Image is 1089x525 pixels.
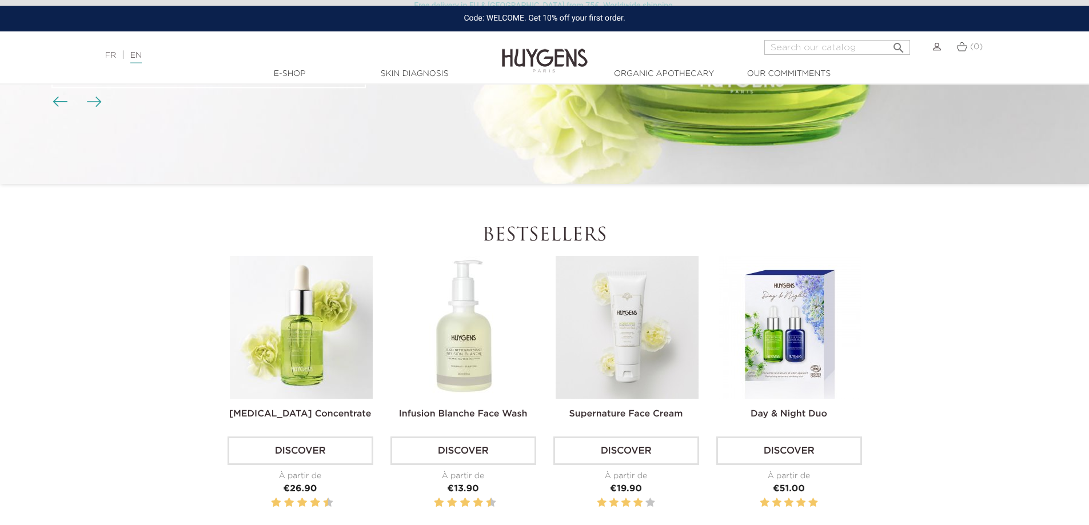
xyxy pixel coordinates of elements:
[484,496,486,510] label: 9
[475,496,481,510] label: 8
[716,470,862,482] div: À partir de
[556,256,699,399] img: Supernature Face Cream
[796,496,805,510] label: 4
[357,68,472,80] a: Skin Diagnosis
[99,49,445,62] div: |
[390,470,536,482] div: À partir de
[760,496,769,510] label: 1
[888,37,909,52] button: 
[488,496,494,510] label: 10
[284,484,317,494] span: €26.90
[325,496,331,510] label: 10
[228,470,373,482] div: À partir de
[228,436,373,465] a: Discover
[609,496,619,510] label: 2
[432,496,433,510] label: 1
[105,51,116,59] a: FR
[228,225,862,247] h2: Bestsellers
[57,94,94,111] div: Carousel buttons
[597,496,607,510] label: 1
[716,436,862,465] a: Discover
[553,436,699,465] a: Discover
[273,496,279,510] label: 2
[633,496,643,510] label: 4
[390,436,536,465] a: Discover
[751,410,827,419] a: Day & Night Duo
[233,68,347,80] a: E-Shop
[445,496,446,510] label: 3
[230,256,373,399] img: Hyaluronic Acid Concentrate
[970,43,983,51] span: (0)
[286,496,292,510] label: 4
[553,470,699,482] div: À partir de
[471,496,473,510] label: 7
[610,484,642,494] span: €19.90
[732,68,846,80] a: Our commitments
[719,256,861,399] img: Day & Night Duo
[773,484,805,494] span: €51.00
[312,496,318,510] label: 8
[607,68,721,80] a: Organic Apothecary
[399,410,528,419] a: Infusion Blanche Face Wash
[229,410,372,419] a: [MEDICAL_DATA] Concentrate
[295,496,297,510] label: 5
[449,496,455,510] label: 4
[569,410,683,419] a: Supernature Face Cream
[436,496,442,510] label: 2
[621,496,631,510] label: 3
[502,30,588,74] img: Huygens
[308,496,310,510] label: 7
[130,51,142,63] a: EN
[462,496,468,510] label: 6
[784,496,793,510] label: 3
[447,484,478,494] span: €13.90
[393,256,536,399] img: Infusion Blanche Face Wash
[269,496,270,510] label: 1
[300,496,305,510] label: 6
[808,496,817,510] label: 5
[764,40,910,55] input: Search
[645,496,655,510] label: 5
[892,38,905,51] i: 
[321,496,323,510] label: 9
[772,496,781,510] label: 2
[458,496,460,510] label: 5
[282,496,284,510] label: 3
